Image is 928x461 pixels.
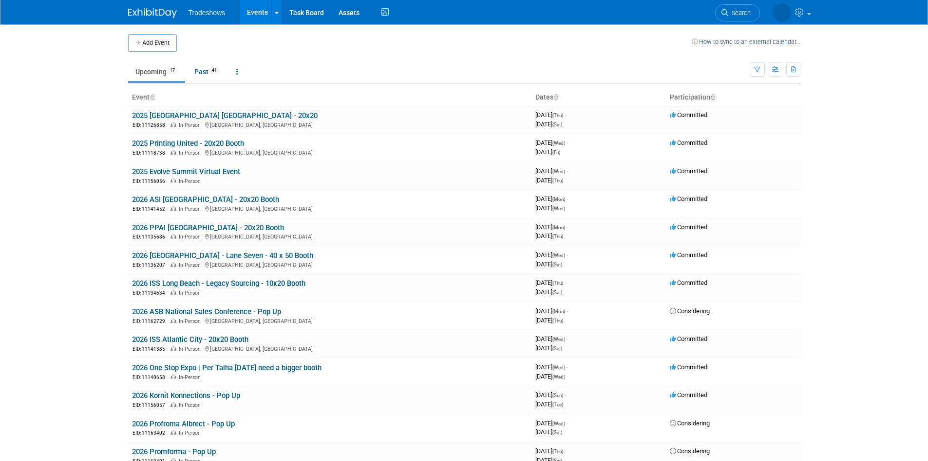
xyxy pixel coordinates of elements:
span: In-Person [179,430,204,436]
span: EID: 11135686 [133,234,169,240]
span: EID: 11126858 [133,122,169,128]
span: In-Person [179,122,204,128]
span: (Mon) [552,197,565,202]
span: [DATE] [535,401,563,408]
img: In-Person Event [170,318,176,323]
span: Committed [670,279,707,286]
span: - [565,447,566,455]
a: 2026 ASB National Sales Conference - Pop Up [132,307,281,316]
img: In-Person Event [170,150,176,155]
a: Sort by Start Date [553,93,558,101]
span: EID: 11140658 [133,375,169,380]
span: 41 [209,67,220,74]
span: (Wed) [552,140,565,146]
span: [DATE] [535,223,568,231]
span: EID: 11136207 [133,262,169,268]
span: In-Person [179,290,204,296]
div: [GEOGRAPHIC_DATA], [GEOGRAPHIC_DATA] [132,232,528,241]
span: (Sat) [552,430,562,435]
span: Committed [670,167,707,175]
span: Committed [670,363,707,371]
span: In-Person [179,318,204,324]
div: [GEOGRAPHIC_DATA], [GEOGRAPHIC_DATA] [132,261,528,269]
span: Committed [670,335,707,342]
span: (Mon) [552,309,565,314]
button: Add Event [128,34,177,52]
span: In-Person [179,178,204,184]
div: [GEOGRAPHIC_DATA], [GEOGRAPHIC_DATA] [132,344,528,353]
span: EID: 11163402 [133,430,169,436]
a: Upcoming17 [128,62,185,81]
img: In-Person Event [170,290,176,295]
span: [DATE] [535,344,562,352]
span: EID: 11156057 [133,402,169,408]
span: [DATE] [535,195,568,202]
span: EID: 11162729 [133,319,169,324]
span: [DATE] [535,261,562,268]
span: [DATE] [535,447,566,455]
a: 2026 Promforma - Pop Up [132,447,216,456]
span: EID: 11134634 [133,290,169,296]
span: [DATE] [535,251,568,259]
div: [GEOGRAPHIC_DATA], [GEOGRAPHIC_DATA] [132,148,528,157]
span: (Tue) [552,402,563,407]
span: Considering [670,307,710,315]
span: In-Person [179,206,204,212]
span: - [567,335,568,342]
span: - [565,111,566,119]
span: Committed [670,391,707,399]
span: (Thu) [552,113,563,118]
img: In-Person Event [170,206,176,211]
span: - [567,307,568,315]
span: (Sat) [552,262,562,267]
span: (Wed) [552,169,565,174]
span: (Wed) [552,374,565,380]
span: (Sat) [552,290,562,295]
img: Janet Wong [773,3,791,22]
span: [DATE] [535,317,563,324]
img: In-Person Event [170,234,176,239]
span: - [567,139,568,146]
img: In-Person Event [170,262,176,267]
span: [DATE] [535,288,562,296]
span: (Thu) [552,178,563,183]
span: In-Person [179,402,204,408]
a: 2025 Evolve Summit Virtual Event [132,167,240,176]
span: EID: 11141452 [133,206,169,212]
span: (Wed) [552,253,565,258]
a: 2026 ISS Atlantic City - 20x20 Booth [132,335,248,344]
span: [DATE] [535,120,562,128]
span: [DATE] [535,363,568,371]
a: Past41 [187,62,227,81]
span: [DATE] [535,307,568,315]
span: In-Person [179,374,204,381]
span: (Wed) [552,421,565,426]
img: In-Person Event [170,430,176,435]
span: (Thu) [552,281,563,286]
span: - [565,391,566,399]
span: - [567,420,568,427]
span: EID: 11156056 [133,179,169,184]
a: 2026 PPAI [GEOGRAPHIC_DATA] - 20x20 Booth [132,223,284,232]
a: 2025 Printing United - 20x20 Booth [132,139,244,148]
div: [GEOGRAPHIC_DATA], [GEOGRAPHIC_DATA] [132,120,528,129]
span: [DATE] [535,204,565,212]
img: In-Person Event [170,122,176,127]
span: Considering [670,447,710,455]
a: 2026 [GEOGRAPHIC_DATA] - Lane Seven - 40 x 50 Booth [132,251,313,260]
span: [DATE] [535,177,563,184]
span: [DATE] [535,420,568,427]
span: - [567,167,568,175]
img: In-Person Event [170,402,176,407]
span: [DATE] [535,111,566,119]
span: - [567,195,568,202]
span: Committed [670,111,707,119]
span: (Wed) [552,365,565,370]
a: How to sync to an external calendar... [692,38,800,45]
a: 2025 [GEOGRAPHIC_DATA] [GEOGRAPHIC_DATA] - 20x20 [132,111,318,120]
th: Participation [666,89,800,106]
span: [DATE] [535,428,562,436]
span: In-Person [179,346,204,352]
span: Committed [670,223,707,231]
span: (Wed) [552,206,565,211]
